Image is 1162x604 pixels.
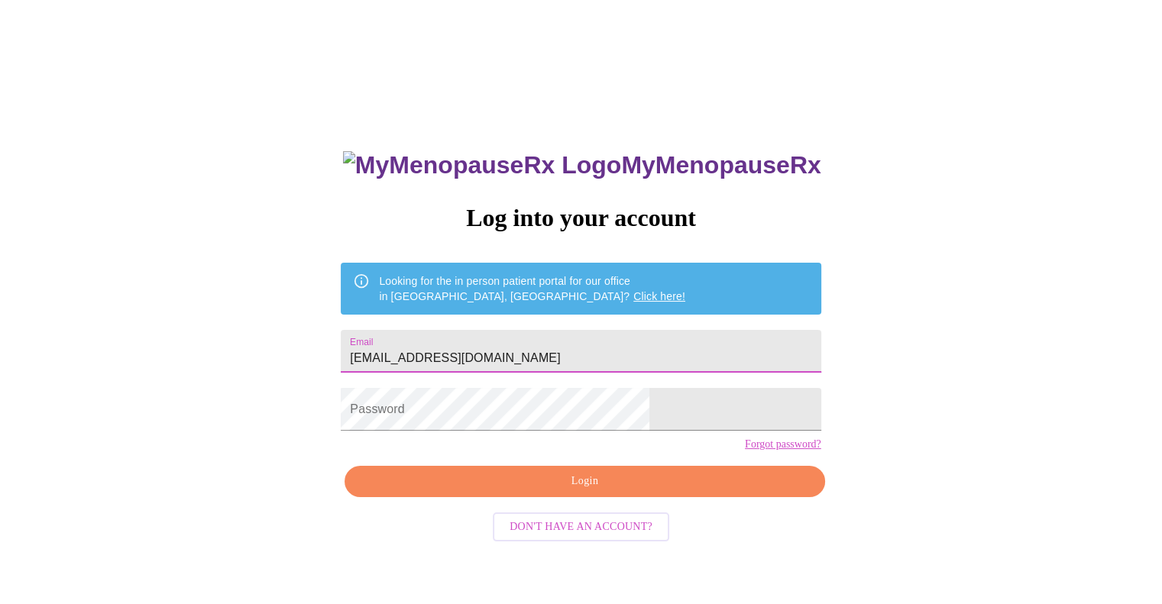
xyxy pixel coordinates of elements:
[633,290,685,302] a: Click here!
[745,438,821,451] a: Forgot password?
[345,466,824,497] button: Login
[343,151,821,179] h3: MyMenopauseRx
[510,518,652,537] span: Don't have an account?
[493,512,669,542] button: Don't have an account?
[379,267,685,310] div: Looking for the in person patient portal for our office in [GEOGRAPHIC_DATA], [GEOGRAPHIC_DATA]?
[362,472,807,491] span: Login
[343,151,621,179] img: MyMenopauseRx Logo
[341,204,821,232] h3: Log into your account
[489,519,673,532] a: Don't have an account?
